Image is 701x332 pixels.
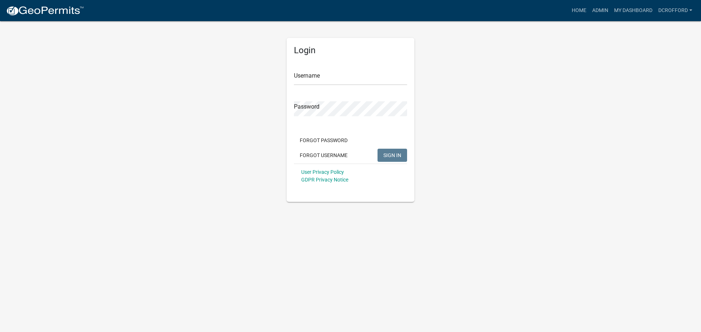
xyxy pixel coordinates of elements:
[294,134,353,147] button: Forgot Password
[301,177,348,183] a: GDPR Privacy Notice
[294,149,353,162] button: Forgot Username
[611,4,655,17] a: My Dashboard
[569,4,589,17] a: Home
[301,169,344,175] a: User Privacy Policy
[655,4,695,17] a: dcrofford
[589,4,611,17] a: Admin
[378,149,407,162] button: SIGN IN
[294,45,407,56] h5: Login
[383,152,401,158] span: SIGN IN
